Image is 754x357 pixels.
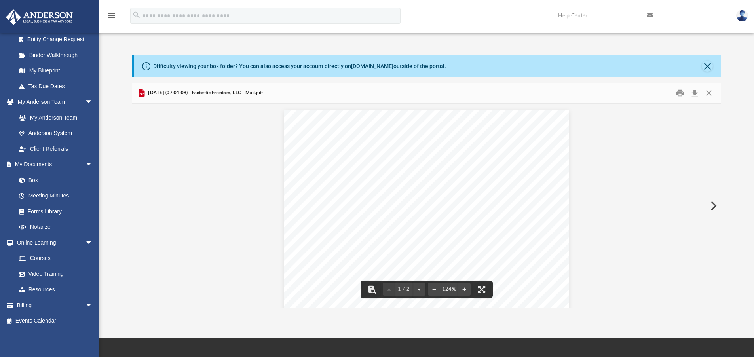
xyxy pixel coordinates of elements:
a: Courses [11,251,101,266]
button: Next File [704,195,722,217]
div: File preview [132,104,722,308]
a: Forms Library [11,203,97,219]
a: My Anderson Team [11,110,97,125]
a: Resources [11,282,101,298]
button: Close [702,61,713,72]
button: Close [702,87,716,99]
a: Box [11,172,97,188]
span: arrow_drop_down [85,297,101,313]
span: arrow_drop_down [85,157,101,173]
div: Document Viewer [132,104,722,308]
div: Page 1 [284,104,568,318]
button: Zoom in [458,281,471,298]
div: Difficulty viewing your box folder? You can also access your account directly on outside of the p... [153,62,446,70]
a: [DOMAIN_NAME] [351,63,393,69]
button: 1 / 2 [395,281,413,298]
span: [DATE] (07:01:08) - Fantastic Freedom, LLC - Mail.pdf [146,89,263,97]
button: Enter fullscreen [473,281,490,298]
span: arrow_drop_down [85,235,101,251]
a: Client Referrals [11,141,101,157]
a: menu [107,15,116,21]
button: Print [672,87,688,99]
a: Video Training [11,266,97,282]
a: Notarize [11,219,101,235]
div: Current zoom level [441,287,458,292]
a: Online Learningarrow_drop_down [6,235,101,251]
i: menu [107,11,116,21]
button: Toggle findbar [363,281,380,298]
span: arrow_drop_down [85,94,101,110]
button: Zoom out [428,281,441,298]
span: 1 / 2 [395,287,413,292]
a: My Blueprint [11,63,101,79]
i: search [132,11,141,19]
img: Anderson Advisors Platinum Portal [4,9,75,25]
a: Tax Due Dates [11,78,105,94]
a: Anderson System [11,125,101,141]
a: Meeting Minutes [11,188,101,204]
div: Preview [132,83,722,308]
img: User Pic [736,10,748,21]
button: Next page [413,281,425,298]
a: Billingarrow_drop_down [6,297,105,313]
a: Binder Walkthrough [11,47,105,63]
a: My Documentsarrow_drop_down [6,157,101,173]
a: Events Calendar [6,313,105,329]
a: My Anderson Teamarrow_drop_down [6,94,101,110]
a: Entity Change Request [11,32,105,47]
button: Download [688,87,702,99]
